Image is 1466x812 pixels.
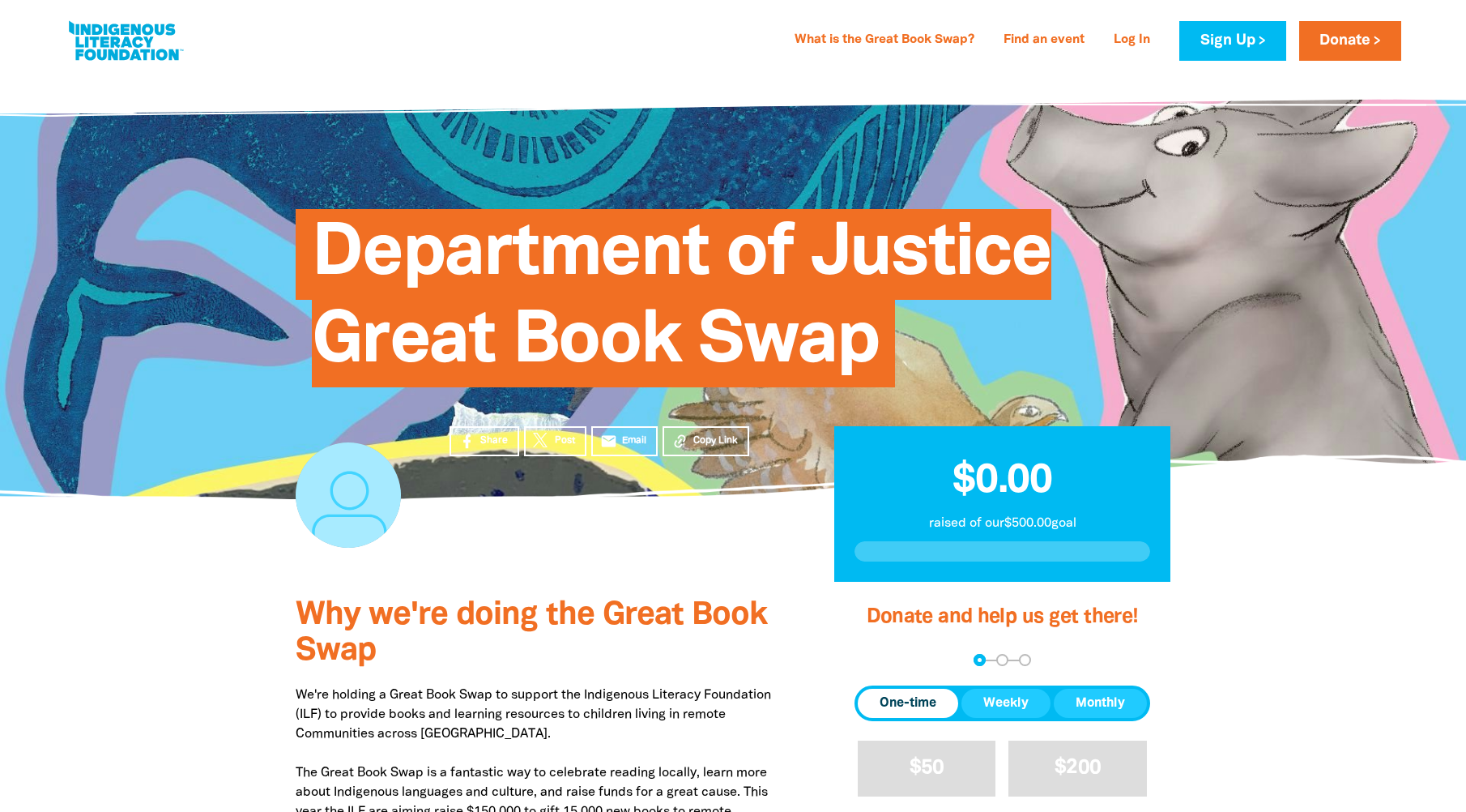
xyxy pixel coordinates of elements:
[296,600,767,666] span: Why we're doing the Great Book Swap
[450,426,519,456] a: Share
[1179,21,1285,61] a: Sign Up
[867,608,1139,626] span: Donate and help us get there!
[663,426,749,456] button: Copy Link
[858,741,996,797] button: $50
[858,689,958,718] button: One-time
[910,759,944,777] span: $50
[996,654,1008,666] button: Navigate to step 2 of 3 to enter your details
[480,434,508,448] span: Share
[880,694,936,713] span: One-time
[1054,689,1147,718] button: Monthly
[983,694,1029,713] span: Weekly
[1019,654,1031,666] button: Navigate to step 3 of 3 to enter your payment details
[693,434,738,448] span: Copy Link
[854,686,1150,721] div: Donation frequency
[994,28,1094,53] a: Find an event
[591,426,658,456] a: emailEmail
[524,426,586,456] a: Post
[312,221,1051,387] span: Department of Justice Great Book Swap
[854,514,1150,533] p: raised of our $500.00 goal
[622,434,646,448] span: Email
[974,654,986,666] button: Navigate to step 1 of 3 to enter your donation amount
[600,433,617,450] i: email
[1055,759,1101,777] span: $200
[1104,28,1160,53] a: Log In
[961,689,1050,718] button: Weekly
[1076,694,1125,713] span: Monthly
[785,28,984,53] a: What is the Great Book Swap?
[1299,21,1401,61] a: Donate
[555,434,575,448] span: Post
[1008,741,1147,797] button: $200
[952,463,1052,500] span: $0.00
